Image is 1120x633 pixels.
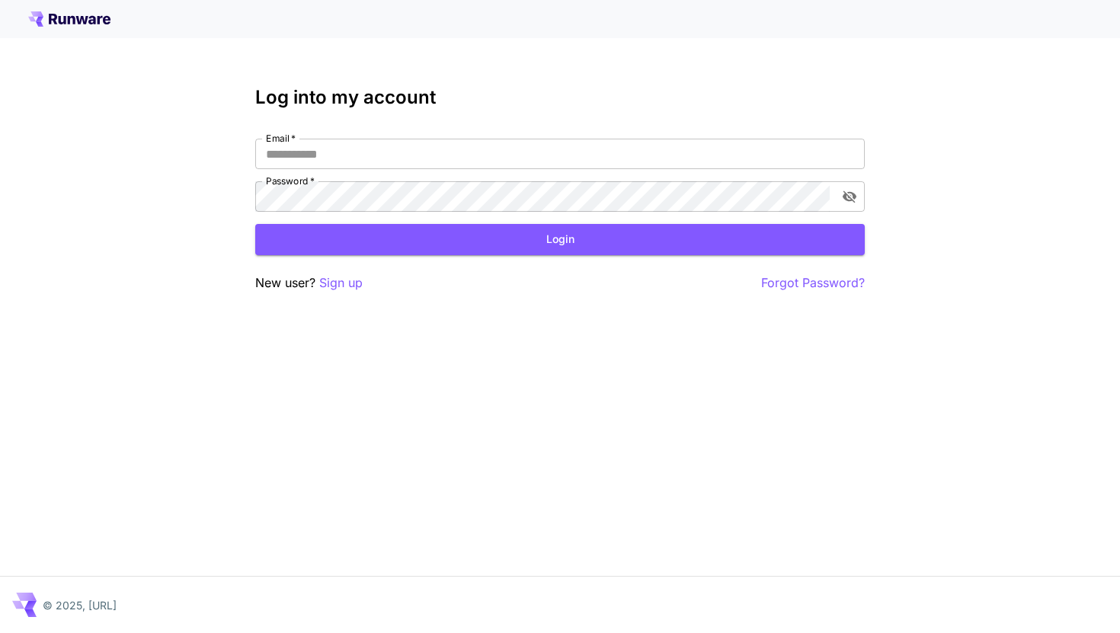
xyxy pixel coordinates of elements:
label: Password [266,174,315,187]
button: Forgot Password? [761,273,865,293]
h3: Log into my account [255,87,865,108]
button: Login [255,224,865,255]
button: Sign up [319,273,363,293]
p: © 2025, [URL] [43,597,117,613]
p: New user? [255,273,363,293]
label: Email [266,132,296,145]
button: toggle password visibility [836,183,863,210]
